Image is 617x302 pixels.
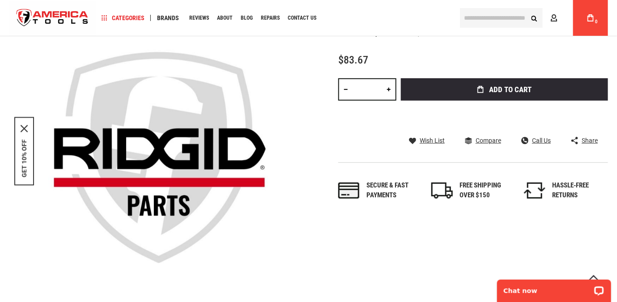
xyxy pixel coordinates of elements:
a: Compare [465,136,501,145]
div: 33848 [437,31,453,37]
span: Share [582,137,598,144]
button: Add to Cart [401,78,608,101]
span: Repairs [261,15,280,21]
span: Blog [241,15,253,21]
img: shipping [431,183,453,199]
span: Brands [157,15,179,21]
span: About [217,15,233,21]
a: About [213,12,237,24]
button: Search [526,9,543,26]
div: FREE SHIPPING OVER $150 [460,181,515,200]
span: 0 [595,19,598,24]
button: GET 10% OFF [21,139,28,177]
span: Compare [476,137,501,144]
iframe: Secure express checkout frame [399,103,610,129]
a: Call Us [521,136,551,145]
a: Wish List [409,136,445,145]
strong: SKU [423,31,437,37]
a: Brands [153,12,183,24]
a: Contact Us [284,12,320,24]
button: Close [21,125,28,132]
span: Reviews [189,15,209,21]
span: Call Us [532,137,551,144]
img: payments [338,183,360,199]
img: returns [524,183,545,199]
a: Categories [98,12,149,24]
a: Repairs [257,12,284,24]
a: Blog [237,12,257,24]
a: Reviews [185,12,213,24]
img: America Tools [9,1,96,35]
span: Add to Cart [489,86,532,94]
span: $83.67 [338,54,368,66]
span: Contact Us [288,15,316,21]
div: HASSLE-FREE RETURNS [552,181,608,200]
span: Wish List [420,137,445,144]
svg: close icon [21,125,28,132]
a: store logo [9,1,96,35]
span: Categories [102,15,145,21]
div: Secure & fast payments [366,181,422,200]
iframe: LiveChat chat widget [491,274,617,302]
